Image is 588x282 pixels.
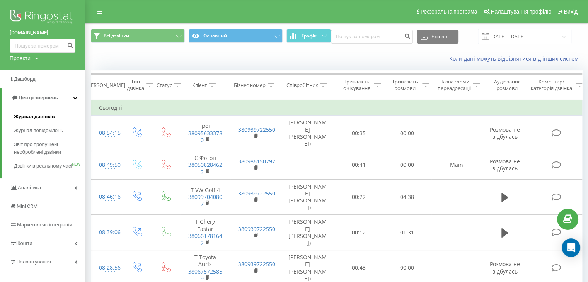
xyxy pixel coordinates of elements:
[234,82,266,88] div: Бізнес номер
[335,116,383,151] td: 00:35
[335,215,383,250] td: 00:12
[238,158,275,165] a: 380986150797
[529,78,574,92] div: Коментар/категорія дзвінка
[18,185,41,190] span: Аналiтика
[14,162,72,170] span: Дзвінки в реальному часі
[335,179,383,215] td: 00:22
[86,82,125,88] div: [PERSON_NAME]
[281,116,335,151] td: [PERSON_NAME] [PERSON_NAME])
[188,129,222,144] a: 380956333780
[10,39,75,53] input: Пошук за номером
[383,215,431,250] td: 01:31
[449,55,582,62] a: Коли дані можуть відрізнятися вiд інших систем
[99,189,114,204] div: 08:46:16
[188,193,222,207] a: 380997040807
[438,78,471,92] div: Назва схеми переадресації
[281,215,335,250] td: [PERSON_NAME] [PERSON_NAME])
[91,29,185,43] button: Всі дзвінки
[417,30,458,44] button: Експорт
[281,179,335,215] td: [PERSON_NAME] [PERSON_NAME])
[104,33,129,39] span: Всі дзвінки
[286,29,331,43] button: Графік
[188,161,222,175] a: 380508284623
[17,222,72,228] span: Маркетплейс інтеграцій
[14,127,63,134] span: Журнал повідомлень
[490,126,520,140] span: Розмова не відбулась
[14,138,85,159] a: Звіт про пропущені необроблені дзвінки
[157,82,172,88] div: Статус
[99,225,114,240] div: 08:39:06
[192,82,207,88] div: Клієнт
[180,151,230,180] td: С Фотон
[188,232,222,246] a: 380661781642
[99,158,114,173] div: 08:49:50
[91,100,586,116] td: Сьогодні
[99,126,114,141] div: 08:54:15
[238,225,275,233] a: 380939722550
[14,110,85,124] a: Журнал дзвінків
[14,113,55,121] span: Журнал дзвінків
[491,8,551,15] span: Налаштування профілю
[14,76,36,82] span: Дашборд
[16,259,51,265] span: Налаштування
[17,240,32,246] span: Кошти
[341,78,372,92] div: Тривалість очікування
[238,190,275,197] a: 380939722550
[10,8,75,27] img: Ringostat logo
[14,159,85,173] a: Дзвінки в реальному часіNEW
[488,78,526,92] div: Аудіозапис розмови
[180,116,230,151] td: проп
[490,260,520,275] span: Розмова не відбулась
[189,29,283,43] button: Основний
[390,78,420,92] div: Тривалість розмови
[383,179,431,215] td: 04:38
[188,268,222,282] a: 380675725859
[302,33,317,39] span: Графік
[383,151,431,180] td: 00:00
[383,116,431,151] td: 00:00
[14,124,85,138] a: Журнал повідомлень
[14,141,81,156] span: Звіт про пропущені необроблені дзвінки
[19,95,58,100] span: Центр звернень
[421,8,477,15] span: Реферальна програма
[180,179,230,215] td: Т VW Golf 4
[10,54,31,62] div: Проекти
[335,151,383,180] td: 00:41
[431,151,482,180] td: Main
[331,30,413,44] input: Пошук за номером
[562,238,580,257] div: Open Intercom Messenger
[127,78,144,92] div: Тип дзвінка
[238,260,275,268] a: 380939722550
[238,126,275,133] a: 380939722550
[99,260,114,275] div: 08:28:56
[564,8,578,15] span: Вихід
[2,88,85,107] a: Центр звернень
[17,203,37,209] span: Mini CRM
[10,29,75,37] a: [DOMAIN_NAME]
[490,158,520,172] span: Розмова не відбулась
[286,82,318,88] div: Співробітник
[180,215,230,250] td: Т Chery Eastar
